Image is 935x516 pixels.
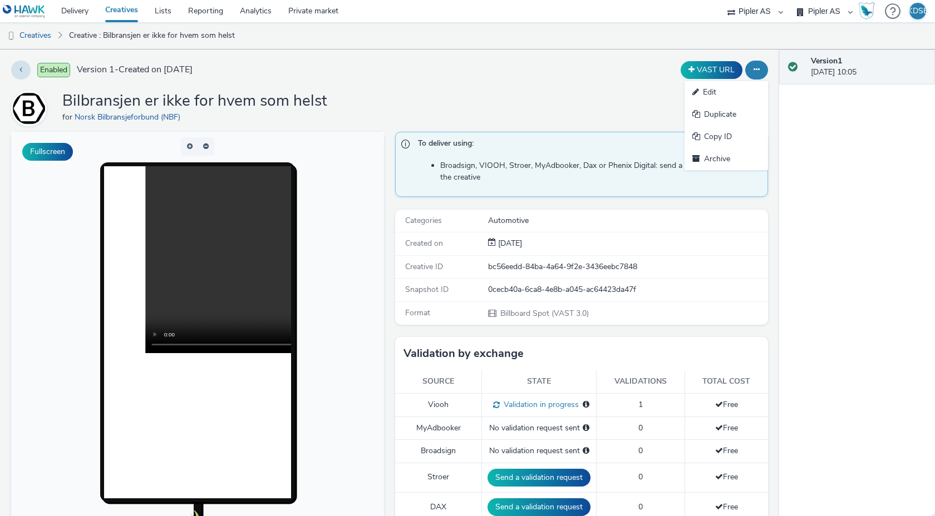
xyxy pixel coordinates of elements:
button: Send a validation request [488,498,590,516]
div: 0cecb40a-6ca8-4e8b-a045-ac64423da47f [488,284,767,295]
span: To deliver using: [418,138,756,152]
a: Archive [685,148,768,170]
a: Hawk Academy [858,2,879,20]
span: Validation in progress [500,399,579,410]
span: Version 1 - Created on [DATE] [77,63,193,76]
img: undefined Logo [3,4,46,18]
a: Norsk Bilbransjeforbund (NBF) [75,112,185,122]
span: for [62,112,75,122]
span: 0 [638,472,643,482]
div: Automotive [488,215,767,226]
span: 0 [638,445,643,456]
th: State [482,370,597,393]
td: Broadsign [395,440,482,463]
img: Hawk Academy [858,2,875,20]
h1: Bilbransjen er ikke for hvem som helst [62,91,327,112]
td: MyAdbooker [395,416,482,439]
span: Format [405,307,430,318]
td: Stroer [395,463,482,492]
div: No validation request sent [488,445,590,457]
span: Creative ID [405,261,443,272]
div: [DATE] 10:05 [811,56,926,78]
span: Categories [405,215,442,226]
img: dooh [6,31,17,42]
h3: Validation by exchange [403,345,524,362]
span: Snapshot ID [405,284,449,295]
button: VAST URL [681,61,742,79]
span: Enabled [37,63,70,77]
div: No validation request sent [488,423,590,434]
a: Creative : Bilbransjen er ikke for hvem som helst [63,22,240,49]
td: Viooh [395,393,482,416]
span: Created on [405,238,443,249]
span: Free [715,399,738,410]
li: Broadsign, VIOOH, Stroer, MyAdbooker, Dax or Phenix Digital: send a validation request for the cr... [440,160,762,183]
a: Norsk Bilbransjeforbund (NBF) [11,103,51,113]
a: Duplicate [685,103,768,126]
span: 1 [638,399,643,410]
a: Copy ID [685,126,768,148]
span: [DATE] [496,238,522,249]
img: Norsk Bilbransjeforbund (NBF) [13,92,45,125]
th: Source [395,370,482,393]
a: Edit [685,81,768,103]
div: bc56eedd-84ba-4a64-9f2e-3436eebc7848 [488,261,767,272]
th: Validations [597,370,685,393]
div: Creation 26 August 2025, 10:05 [496,238,522,249]
span: Free [715,472,738,482]
div: Please select a deal below and click on Send to send a validation request to MyAdbooker. [583,423,589,434]
span: Free [715,423,738,433]
div: KDSB [908,3,928,19]
div: Please select a deal below and click on Send to send a validation request to Broadsign. [583,445,589,457]
th: Total cost [685,370,768,393]
span: 0 [638,423,643,433]
button: Fullscreen [22,143,73,161]
span: Free [715,502,738,512]
span: Billboard Spot (VAST 3.0) [499,308,589,319]
span: 0 [638,502,643,512]
div: Duplicate the creative as a VAST URL [678,61,745,79]
span: Free [715,445,738,456]
strong: Version 1 [811,56,842,66]
button: Send a validation request [488,469,590,487]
